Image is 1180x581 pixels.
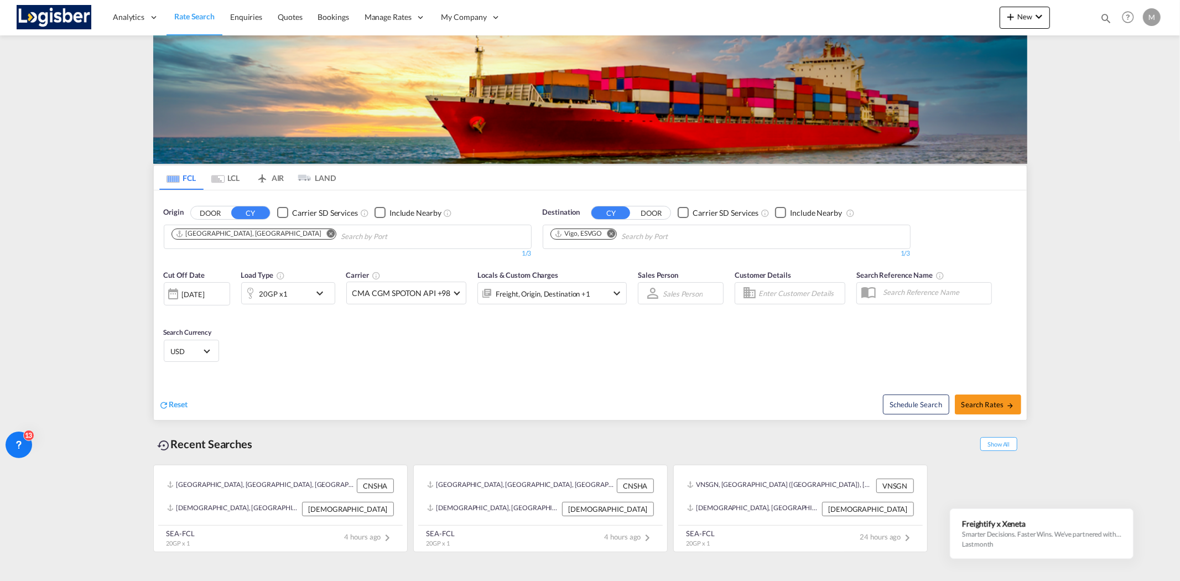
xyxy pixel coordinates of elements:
[758,285,841,302] input: Enter Customer Details
[1000,7,1050,29] button: icon-plus 400-fgNewicon-chevron-down
[153,35,1027,164] img: LCL+%26+FCL+BACKGROUND.png
[375,207,441,219] md-checkbox: Checkbox No Ink
[1119,8,1143,28] div: Help
[790,207,842,219] div: Include Nearby
[174,12,215,21] span: Rate Search
[687,528,715,538] div: SEA-FCL
[164,249,532,258] div: 1/3
[427,479,614,493] div: CNSHA, Shanghai, China, Greater China & Far East Asia, Asia Pacific
[605,532,654,541] span: 4 hours ago
[292,165,336,190] md-tab-item: LAND
[822,502,913,516] div: [DEMOGRAPHIC_DATA]
[256,172,269,180] md-icon: icon-airplane
[693,207,758,219] div: Carrier SD Services
[241,282,335,304] div: 20GP x1icon-chevron-down
[204,165,248,190] md-tab-item: LCL
[860,532,914,541] span: 24 hours ago
[302,502,393,516] div: [DEMOGRAPHIC_DATA]
[365,12,412,23] span: Manage Rates
[346,271,381,279] span: Carrier
[167,539,190,547] span: 20GP x 1
[549,225,731,246] md-chips-wrap: Chips container. Use arrow keys to select chips.
[427,502,560,516] div: ESVGO, Vigo, Spain, Southern Europe, Europe
[735,271,791,279] span: Customer Details
[167,502,300,516] div: ESVGO, Vigo, Spain, Southern Europe, Europe
[562,502,653,516] div: [DEMOGRAPHIC_DATA]
[1004,10,1017,23] md-icon: icon-plus 400-fg
[164,207,184,218] span: Origin
[427,539,450,547] span: 20GP x 1
[955,395,1021,414] button: Search Ratesicon-arrow-right
[230,12,262,22] span: Enquiries
[427,528,455,538] div: SEA-FCL
[169,400,188,409] span: Reset
[381,531,394,544] md-icon: icon-chevron-right
[153,465,408,552] recent-search-card: [GEOGRAPHIC_DATA], [GEOGRAPHIC_DATA], [GEOGRAPHIC_DATA], [GEOGRAPHIC_DATA] & [GEOGRAPHIC_DATA], [...
[641,531,654,544] md-icon: icon-chevron-right
[154,190,1027,420] div: OriginDOOR CY Checkbox No InkUnchecked: Search for CY (Container Yard) services for all selected ...
[360,209,369,217] md-icon: Unchecked: Search for CY (Container Yard) services for all selected carriers.Checked : Search for...
[182,289,205,299] div: [DATE]
[158,439,171,452] md-icon: icon-backup-restore
[617,479,654,493] div: CNSHA
[935,271,944,280] md-icon: Your search will be saved by the below given name
[775,207,842,219] md-checkbox: Checkbox No Ink
[318,12,349,22] span: Bookings
[591,206,630,219] button: CY
[477,282,627,304] div: Freight Origin Destination Factory Stuffingicon-chevron-down
[961,400,1015,409] span: Search Rates
[543,207,580,218] span: Destination
[662,286,704,302] md-select: Sales Person
[170,225,450,246] md-chips-wrap: Chips container. Use arrow keys to select chips.
[1119,8,1137,27] span: Help
[444,209,453,217] md-icon: Unchecked: Ignores neighbouring ports when fetching rates.Checked : Includes neighbouring ports w...
[1143,8,1161,26] div: M
[600,229,616,240] button: Remove
[856,271,944,279] span: Search Reference Name
[259,286,288,302] div: 20GP x1
[319,229,336,240] button: Remove
[164,304,172,319] md-datepicker: Select
[159,165,204,190] md-tab-item: FCL
[159,399,188,411] div: icon-refreshReset
[846,209,855,217] md-icon: Unchecked: Ignores neighbouring ports when fetching rates.Checked : Includes neighbouring ports w...
[171,346,202,356] span: USD
[292,207,358,219] div: Carrier SD Services
[980,437,1017,451] span: Show All
[687,502,820,516] div: ESVGO, Vigo, Spain, Southern Europe, Europe
[372,271,381,280] md-icon: The selected Trucker/Carrierwill be displayed in the rate results If the rates are from another f...
[175,229,324,238] div: Press delete to remove this chip.
[345,532,394,541] span: 4 hours ago
[883,395,949,414] button: Note: By default Schedule search will only considerorigin ports, destination ports and cut off da...
[276,271,285,280] md-icon: icon-information-outline
[341,228,446,246] input: Chips input.
[554,229,605,238] div: Press delete to remove this chip.
[175,229,321,238] div: Shanghai, CNSHA
[1100,12,1112,24] md-icon: icon-magnify
[164,328,212,336] span: Search Currency
[248,165,292,190] md-tab-item: AIR
[477,271,558,279] span: Locals & Custom Charges
[876,479,914,493] div: VNSGN
[159,400,169,410] md-icon: icon-refresh
[170,343,213,359] md-select: Select Currency: $ USDUnited States Dollar
[441,12,487,23] span: My Company
[496,286,590,302] div: Freight Origin Destination Factory Stuffing
[687,539,710,547] span: 20GP x 1
[278,12,302,22] span: Quotes
[761,209,770,217] md-icon: Unchecked: Search for CY (Container Yard) services for all selected carriers.Checked : Search for...
[673,465,928,552] recent-search-card: VNSGN, [GEOGRAPHIC_DATA] ([GEOGRAPHIC_DATA]), [GEOGRAPHIC_DATA], [GEOGRAPHIC_DATA], [GEOGRAPHIC_D...
[1100,12,1112,29] div: icon-magnify
[164,271,205,279] span: Cut Off Date
[277,207,358,219] md-checkbox: Checkbox No Ink
[1004,12,1046,21] span: New
[687,479,874,493] div: VNSGN, Ho Chi Minh City (Saigon), Viet Nam, South East Asia, Asia Pacific
[621,228,726,246] input: Chips input.
[357,479,394,493] div: CNSHA
[164,282,230,305] div: [DATE]
[231,206,270,219] button: CY
[901,531,914,544] md-icon: icon-chevron-right
[241,271,285,279] span: Load Type
[638,271,678,279] span: Sales Person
